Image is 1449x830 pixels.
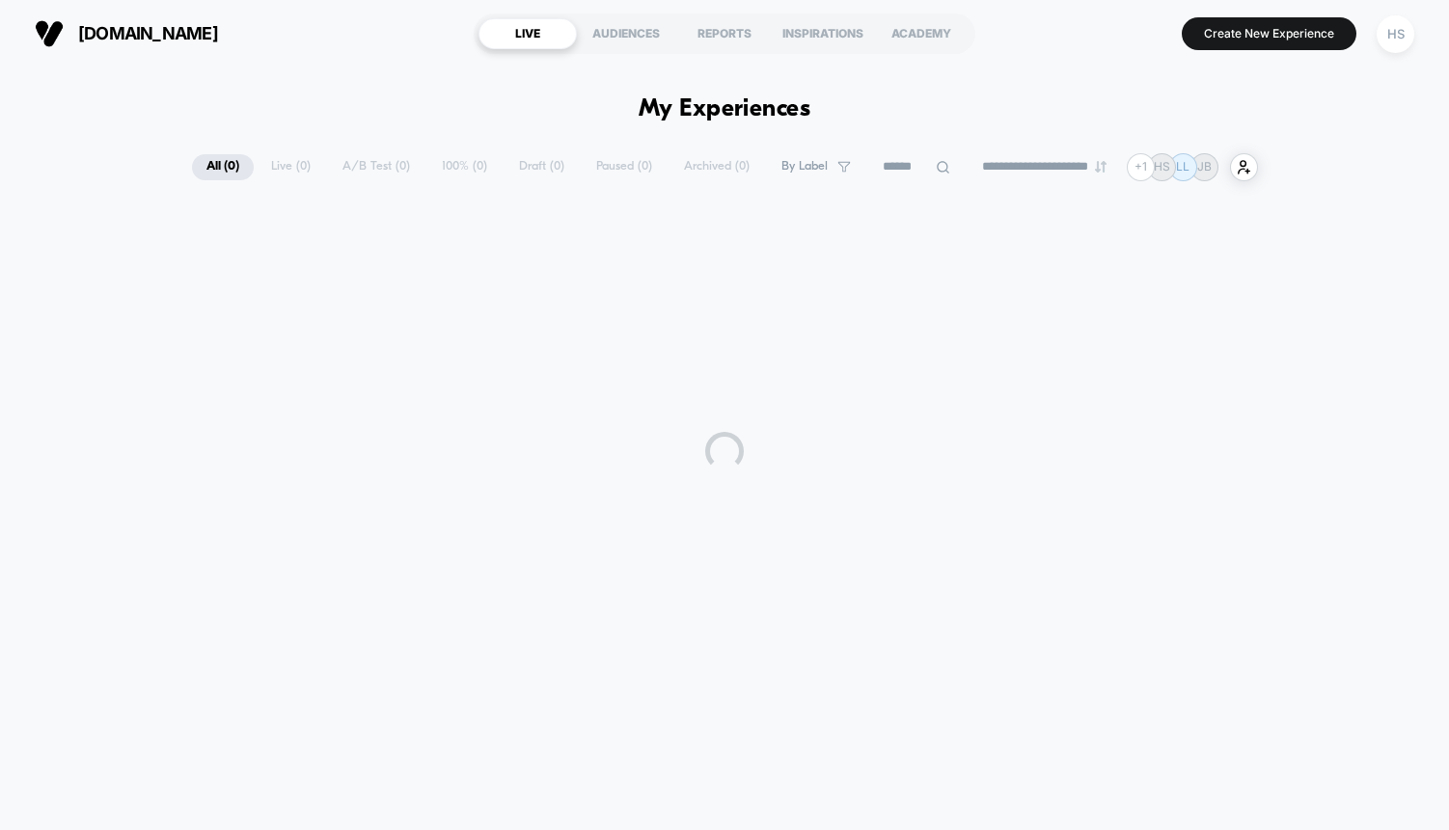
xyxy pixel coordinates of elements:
[1127,153,1155,181] div: + 1
[478,18,577,49] div: LIVE
[639,96,811,124] h1: My Experiences
[192,154,254,180] span: All ( 0 )
[1197,160,1212,174] p: JB
[577,18,675,49] div: AUDIENCES
[29,18,224,49] button: [DOMAIN_NAME]
[78,24,218,44] span: [DOMAIN_NAME]
[872,18,971,49] div: ACADEMY
[781,160,828,174] span: By Label
[1176,160,1189,174] p: LL
[1377,15,1414,53] div: HS
[1095,161,1107,173] img: end
[675,18,774,49] div: REPORTS
[1371,14,1420,54] button: HS
[1154,160,1170,174] p: HS
[1182,17,1356,50] button: Create New Experience
[774,18,872,49] div: INSPIRATIONS
[35,19,64,48] img: Visually logo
